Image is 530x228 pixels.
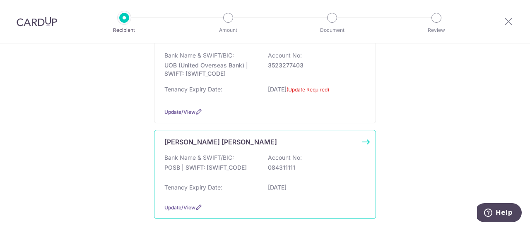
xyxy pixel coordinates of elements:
[268,61,361,70] p: 3523277403
[164,163,257,172] p: POSB | SWIFT: [SWIFT_CODE]
[268,85,361,99] p: [DATE]
[198,26,259,34] p: Amount
[268,154,302,162] p: Account No:
[164,61,257,78] p: UOB (United Overseas Bank) | SWIFT: [SWIFT_CODE]
[301,26,363,34] p: Document
[406,26,467,34] p: Review
[164,204,195,211] a: Update/View
[164,183,222,192] p: Tenancy Expiry Date:
[164,109,195,115] a: Update/View
[164,51,234,60] p: Bank Name & SWIFT/BIC:
[94,26,155,34] p: Recipient
[287,86,329,94] label: (Update Required)
[268,183,361,192] p: [DATE]
[477,203,522,224] iframe: Opens a widget where you can find more information
[164,137,277,147] p: [PERSON_NAME] [PERSON_NAME]
[268,51,302,60] p: Account No:
[164,154,234,162] p: Bank Name & SWIFT/BIC:
[268,163,361,172] p: 084311111
[164,85,222,94] p: Tenancy Expiry Date:
[17,17,57,26] img: CardUp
